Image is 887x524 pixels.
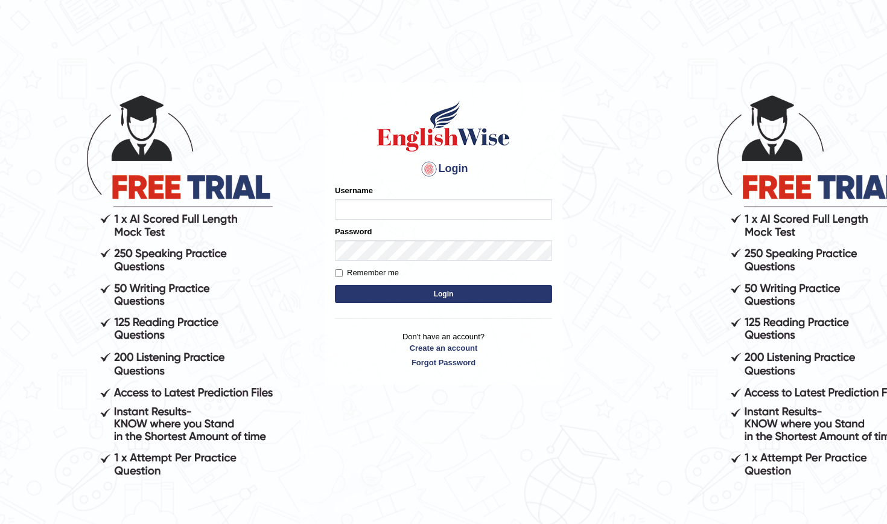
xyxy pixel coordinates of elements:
[335,185,373,196] label: Username
[335,285,552,303] button: Login
[335,269,343,277] input: Remember me
[335,342,552,354] a: Create an account
[335,267,399,279] label: Remember me
[335,331,552,368] p: Don't have an account?
[375,99,512,153] img: Logo of English Wise sign in for intelligent practice with AI
[335,357,552,368] a: Forgot Password
[335,159,552,179] h4: Login
[335,226,372,237] label: Password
